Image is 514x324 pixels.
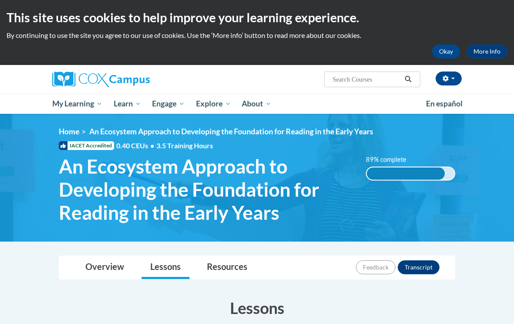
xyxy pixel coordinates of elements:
a: About [237,94,277,114]
a: Home [59,127,79,136]
a: Explore [190,94,237,114]
span: An Ecosystem Approach to Developing the Foundation for Reading in the Early Years [89,127,373,136]
span: Explore [196,99,231,109]
a: Resources [198,256,256,279]
a: En español [420,95,468,113]
p: By continuing to use the site you agree to our use of cookies. Use the ‘More info’ button to read... [7,31,507,40]
a: Lessons [142,256,189,279]
input: Search Courses [332,74,402,85]
a: My Learning [47,94,108,114]
button: Account Settings [436,72,462,85]
span: • [150,141,154,150]
div: 89% complete [367,167,445,180]
button: Okay [432,44,460,58]
button: Transcript [398,260,440,274]
span: 0.40 CEUs [116,141,156,150]
a: Learn [108,94,147,114]
span: An Ecosystem Approach to Developing the Foundation for Reading in the Early Years [59,155,353,224]
span: Learn [114,99,141,109]
button: Search [402,74,415,85]
img: Cox Campus [52,72,150,87]
button: Feedback [356,260,396,274]
div: Main menu [46,94,468,114]
span: Engage [152,99,185,109]
h3: Lessons [59,297,455,319]
span: En español [426,99,463,108]
a: Engage [146,94,190,114]
h2: This site uses cookies to help improve your learning experience. [7,9,507,26]
a: More Info [467,44,507,58]
span: 3.5 Training Hours [156,141,213,150]
a: Cox Campus [52,72,180,87]
span: IACET Accredited [59,141,114,150]
label: 89% complete [366,155,416,164]
span: My Learning [52,99,102,109]
a: Overview [77,256,133,279]
span: About [242,99,271,109]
